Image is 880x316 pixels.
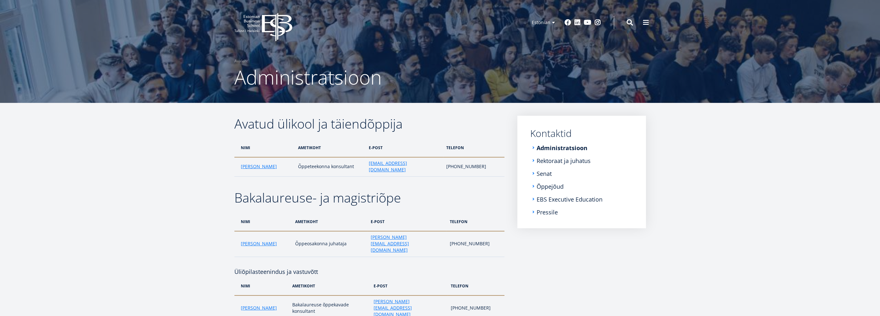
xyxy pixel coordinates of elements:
[443,157,504,176] td: [PHONE_NUMBER]
[234,138,295,157] th: nimi
[447,231,504,257] td: [PHONE_NUMBER]
[234,116,504,132] h2: Avatud ülikool ja täiendõppija
[234,212,292,231] th: nimi
[537,145,587,151] a: Administratsioon
[241,240,277,247] a: [PERSON_NAME]
[537,158,591,164] a: Rektoraat ja juhatus
[370,276,448,295] th: e-post
[369,160,440,173] a: [EMAIL_ADDRESS][DOMAIN_NAME]
[370,234,443,253] a: [PERSON_NAME][EMAIL_ADDRESS][DOMAIN_NAME]
[584,19,591,26] a: Youtube
[447,212,504,231] th: telefon
[241,305,277,311] a: [PERSON_NAME]
[241,163,277,170] a: [PERSON_NAME]
[565,19,571,26] a: Facebook
[574,19,581,26] a: Linkedin
[537,170,552,177] a: Senat
[537,196,603,203] a: EBS Executive Education
[292,212,367,231] th: ametikoht
[292,231,367,257] td: Õppeosakonna juhataja
[537,183,564,190] a: Õppejõud
[234,190,504,206] h2: Bakalaureuse- ja magistriõpe
[295,138,366,157] th: ametikoht
[594,19,601,26] a: Instagram
[537,209,558,215] a: Pressile
[443,138,504,157] th: telefon
[234,58,248,64] a: Avaleht
[366,138,443,157] th: e-post
[295,157,366,176] td: Õppeteekonna konsultant
[234,64,382,90] span: Administratsioon
[234,276,289,295] th: nimi
[234,257,504,276] h4: Üliõpilasteenindus ja vastuvõtt
[367,212,446,231] th: e-post
[289,276,370,295] th: ametikoht
[448,276,504,295] th: telefon
[530,129,633,138] a: Kontaktid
